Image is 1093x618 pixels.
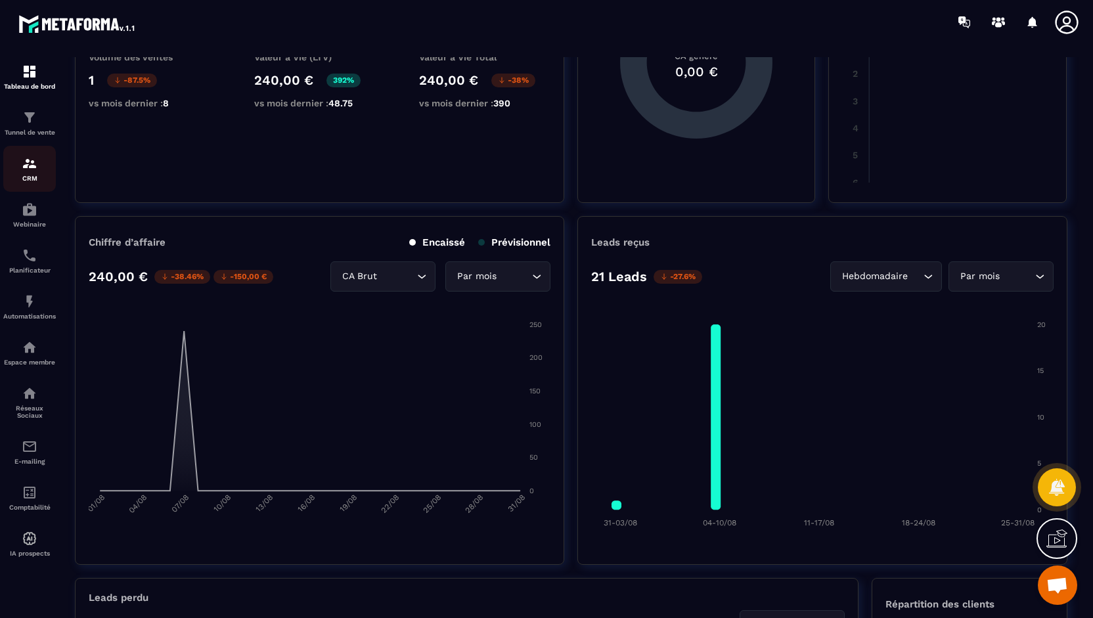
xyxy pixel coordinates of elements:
[409,236,465,248] p: Encaissé
[3,267,56,274] p: Planificateur
[22,340,37,355] img: automations
[22,485,37,500] img: accountant
[853,177,859,188] tspan: 6
[1038,565,1077,605] a: Ouvrir le chat
[3,175,56,182] p: CRM
[830,261,942,292] div: Search for option
[89,236,166,248] p: Chiffre d’affaire
[3,458,56,465] p: E-mailing
[164,77,201,86] div: Mots-clés
[22,156,37,171] img: formation
[338,493,359,514] tspan: 19/08
[22,531,37,546] img: automations
[478,236,550,248] p: Prévisionnel
[885,598,1054,610] p: Répartition des clients
[948,261,1054,292] div: Search for option
[463,493,485,515] tspan: 28/08
[22,202,37,217] img: automations
[34,34,148,45] div: Domaine: [DOMAIN_NAME]
[212,493,233,514] tspan: 10/08
[853,123,859,133] tspan: 4
[591,236,650,248] p: Leads reçus
[3,405,56,419] p: Réseaux Sociaux
[339,269,380,284] span: CA Brut
[22,110,37,125] img: formation
[169,493,191,515] tspan: 07/08
[3,313,56,320] p: Automatisations
[149,76,160,87] img: tab_keywords_by_traffic_grey.svg
[454,269,499,284] span: Par mois
[380,269,414,284] input: Search for option
[22,386,37,401] img: social-network
[3,100,56,146] a: formationformationTunnel de vente
[254,98,386,108] p: vs mois dernier :
[37,21,64,32] div: v 4.0.24
[491,74,535,87] p: -38%
[330,261,435,292] div: Search for option
[1037,413,1044,422] tspan: 10
[89,269,148,284] p: 240,00 €
[1001,518,1035,527] tspan: 25-31/08
[254,52,386,62] p: Valeur à Vie (LTV)
[1037,506,1042,514] tspan: 0
[957,269,1002,284] span: Par mois
[853,68,858,79] tspan: 2
[3,284,56,330] a: automationsautomationsAutomatisations
[529,487,534,495] tspan: 0
[107,74,157,87] p: -87.5%
[3,192,56,238] a: automationsautomationsWebinaire
[3,238,56,284] a: schedulerschedulerPlanificateur
[154,270,210,284] p: -38.46%
[902,518,935,527] tspan: 18-24/08
[654,270,702,284] p: -27.6%
[499,269,529,284] input: Search for option
[493,98,510,108] span: 390
[379,493,401,515] tspan: 22/08
[3,429,56,475] a: emailemailE-mailing
[591,269,647,284] p: 21 Leads
[22,248,37,263] img: scheduler
[21,21,32,32] img: logo_orange.svg
[506,493,527,514] tspan: 31/08
[296,493,317,514] tspan: 16/08
[68,77,101,86] div: Domaine
[853,96,858,106] tspan: 3
[804,518,834,527] tspan: 11-17/08
[3,54,56,100] a: formationformationTableau de bord
[419,72,478,88] p: 240,00 €
[839,269,910,284] span: Hebdomadaire
[163,98,169,108] span: 8
[529,320,542,329] tspan: 250
[89,52,220,62] p: Volume des ventes
[22,64,37,79] img: formation
[421,493,443,515] tspan: 25/08
[3,550,56,557] p: IA prospects
[3,330,56,376] a: automationsautomationsEspace membre
[18,12,137,35] img: logo
[89,72,94,88] p: 1
[1037,366,1044,375] tspan: 15
[3,504,56,511] p: Comptabilité
[326,74,361,87] p: 392%
[910,269,920,284] input: Search for option
[445,261,550,292] div: Search for option
[3,129,56,136] p: Tunnel de vente
[3,376,56,429] a: social-networksocial-networkRéseaux Sociaux
[21,34,32,45] img: website_grey.svg
[1037,459,1041,468] tspan: 5
[254,493,275,514] tspan: 13/08
[89,98,220,108] p: vs mois dernier :
[254,72,313,88] p: 240,00 €
[604,518,637,527] tspan: 31-03/08
[3,221,56,228] p: Webinaire
[529,353,543,362] tspan: 200
[419,98,550,108] p: vs mois dernier :
[3,475,56,521] a: accountantaccountantComptabilité
[703,518,736,527] tspan: 04-10/08
[53,76,64,87] img: tab_domain_overview_orange.svg
[529,420,541,429] tspan: 100
[213,270,273,284] p: -150,00 €
[3,146,56,192] a: formationformationCRM
[86,493,107,514] tspan: 01/08
[529,387,541,395] tspan: 150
